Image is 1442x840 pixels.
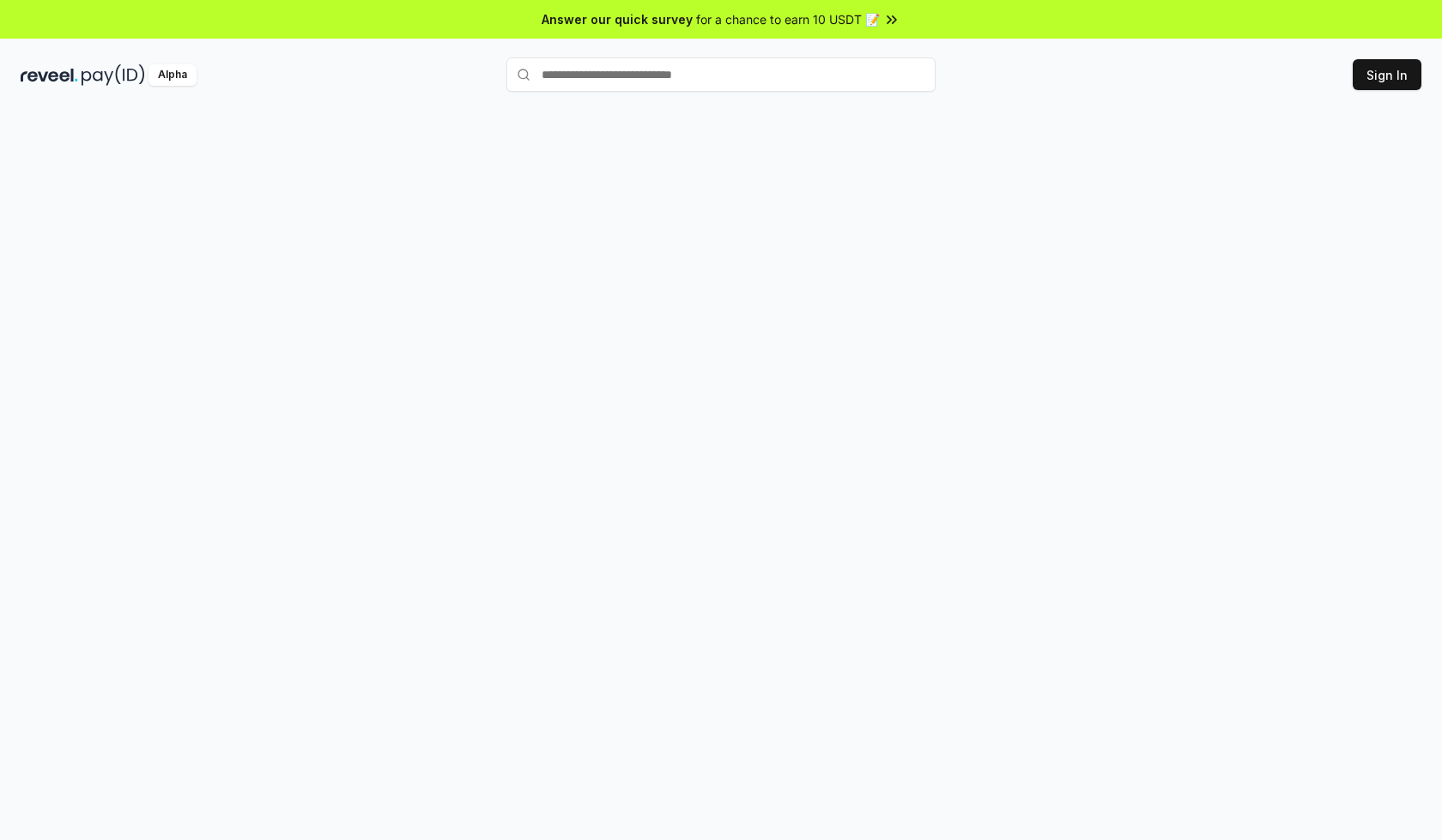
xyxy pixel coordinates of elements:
[696,10,880,28] span: for a chance to earn 10 USDT 📝
[82,64,145,86] img: pay_id
[148,64,197,86] div: Alpha
[21,64,78,86] img: reveel_dark
[542,10,693,28] span: Answer our quick survey
[1353,59,1421,90] button: Sign In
